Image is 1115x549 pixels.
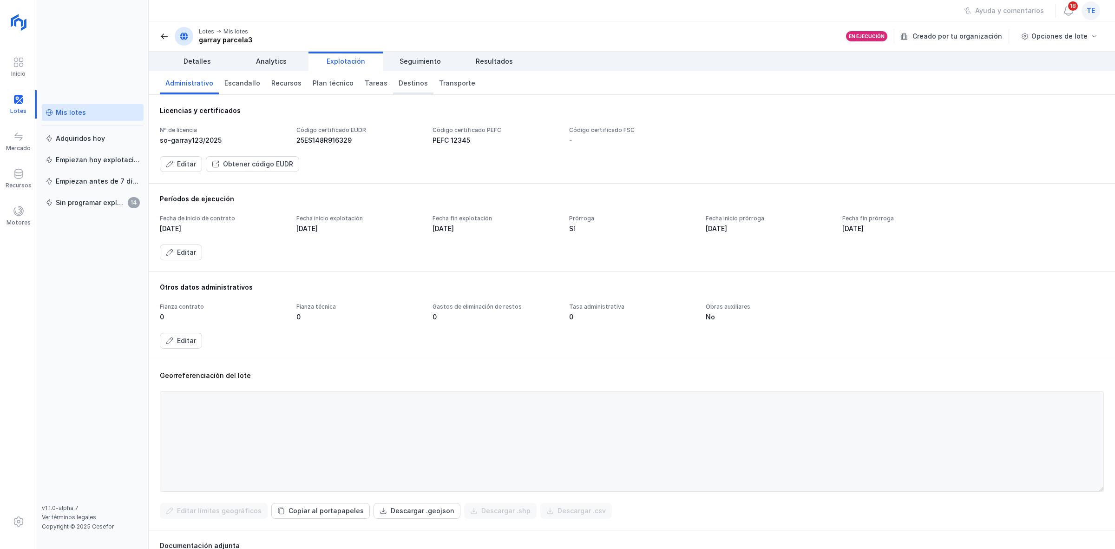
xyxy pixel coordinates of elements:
a: Mis lotes [42,104,144,121]
div: 0 [160,312,285,322]
a: Administrativo [160,71,219,94]
div: Código certificado PEFC [433,126,558,134]
span: 14 [128,197,140,208]
div: Tasa administrativa [569,303,695,311]
div: Fianza técnica [296,303,422,311]
a: Explotación [308,52,383,71]
div: so-garray123/2025 [160,136,285,145]
div: v1.1.0-alpha.7 [42,504,144,512]
span: Transporte [439,79,475,88]
div: [DATE] [433,224,558,233]
div: Ayuda y comentarios [975,6,1044,15]
button: Obtener código EUDR [206,156,299,172]
div: Gastos de eliminación de restos [433,303,558,311]
div: Mercado [6,145,31,152]
a: Sin programar explotación14 [42,194,144,211]
a: Escandallo [219,71,266,94]
div: Empiezan hoy explotación [56,155,140,165]
a: Destinos [393,71,433,94]
div: Adquiridos hoy [56,134,105,143]
a: Analytics [234,52,308,71]
div: Descargar .geojson [391,506,454,516]
div: Fecha fin explotación [433,215,558,222]
a: Empiezan antes de 7 días [42,173,144,190]
button: Editar [160,245,202,260]
a: Resultados [457,52,531,71]
div: No [706,312,831,322]
a: Detalles [160,52,234,71]
div: [DATE] [296,224,422,233]
div: Fecha de inicio de contrato [160,215,285,222]
div: [DATE] [160,224,285,233]
div: Prórroga [569,215,695,222]
div: Sí [569,224,695,233]
button: Editar [160,333,202,349]
a: Seguimiento [383,52,457,71]
div: Otros datos administrativos [160,283,1104,292]
div: Código certificado EUDR [296,126,422,134]
a: Ver términos legales [42,514,96,521]
div: garray parcela3 [199,35,253,45]
div: - [569,136,572,145]
div: 0 [433,312,558,322]
div: Sin programar explotación [56,198,125,207]
div: Empiezan antes de 7 días [56,177,140,186]
span: Analytics [256,57,287,66]
div: Fecha fin prórroga [842,215,968,222]
span: Detalles [184,57,211,66]
div: Editar [177,248,196,257]
div: Georreferenciación del lote [160,371,1104,380]
div: Nº de licencia [160,126,285,134]
img: logoRight.svg [7,11,30,34]
button: Editar [160,156,202,172]
div: Creado por tu organización [900,29,1010,43]
button: Copiar al portapapeles [271,503,370,519]
a: Tareas [359,71,393,94]
div: [DATE] [706,224,831,233]
div: 0 [569,312,695,322]
div: Mis lotes [56,108,86,117]
div: Código certificado FSC [569,126,695,134]
span: 18 [1067,0,1079,12]
div: Obtener código EUDR [223,159,293,169]
span: Escandallo [224,79,260,88]
div: Obras auxiliares [706,303,831,311]
div: Editar [177,159,196,169]
div: [DATE] [842,224,968,233]
span: te [1087,6,1095,15]
span: Tareas [365,79,387,88]
div: Licencias y certificados [160,106,1104,115]
button: Descargar .geojson [374,503,460,519]
span: Seguimiento [400,57,441,66]
a: Recursos [266,71,307,94]
div: Mis lotes [223,28,248,35]
div: Fecha inicio explotación [296,215,422,222]
div: Motores [7,219,31,226]
button: Ayuda y comentarios [958,3,1050,19]
div: Lotes [199,28,214,35]
span: Resultados [476,57,513,66]
a: Transporte [433,71,481,94]
span: Plan técnico [313,79,354,88]
span: Recursos [271,79,302,88]
div: Recursos [6,182,32,189]
div: Períodos de ejecución [160,194,1104,204]
a: Plan técnico [307,71,359,94]
a: Adquiridos hoy [42,130,144,147]
div: PEFC 12345 [433,136,558,145]
div: Fianza contrato [160,303,285,311]
span: Destinos [399,79,428,88]
div: En ejecución [849,33,885,40]
span: Explotación [327,57,365,66]
div: 25ES148R916329 [296,136,422,145]
span: Administrativo [165,79,213,88]
div: Copiar al portapapeles [289,506,364,516]
div: 0 [296,312,422,322]
div: Copyright © 2025 Cesefor [42,523,144,530]
a: Empiezan hoy explotación [42,152,144,168]
div: Fecha inicio prórroga [706,215,831,222]
div: Opciones de lote [1031,32,1088,41]
div: Editar [177,336,196,345]
div: Inicio [11,70,26,78]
